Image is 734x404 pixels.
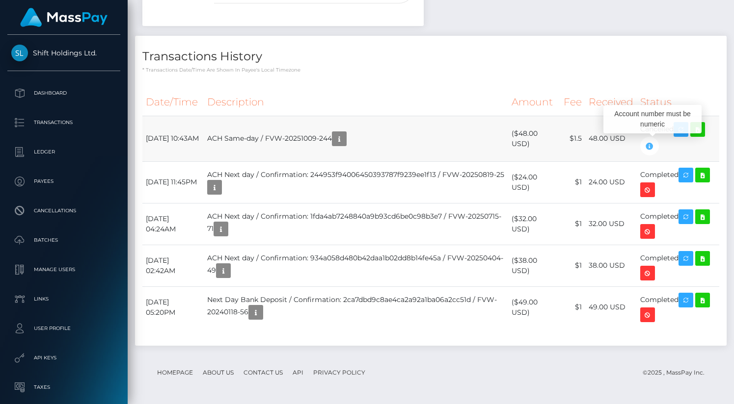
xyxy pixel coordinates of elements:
td: 32.00 USD [585,203,637,245]
td: ACH Next day / Confirmation: 1fda4ab7248840a9b93cd6be0c98b3e7 / FVW-20250715-71 [204,203,508,245]
td: ACH Same-day / FVW-20251009-244 [204,116,508,161]
td: $1 [560,286,585,328]
div: © 2025 , MassPay Inc. [643,367,712,378]
p: Transactions [11,115,116,130]
th: Fee [560,89,585,116]
p: Links [11,292,116,306]
td: 24.00 USD [585,161,637,203]
a: Dashboard [7,81,120,105]
p: Manage Users [11,262,116,277]
a: Cancellations [7,199,120,223]
h4: Transactions History [142,48,719,65]
a: Taxes [7,375,120,400]
td: $1 [560,161,585,203]
a: API [289,365,307,380]
a: Transactions [7,110,120,135]
a: Privacy Policy [309,365,369,380]
td: ($48.00 USD) [508,116,560,161]
a: Ledger [7,140,120,164]
td: ACH Next day / Confirmation: 934a058d480b42daa1b02dd8b14fe45a / FVW-20250404-49 [204,245,508,286]
td: Cancelled [637,116,719,161]
td: ($32.00 USD) [508,203,560,245]
p: Cancellations [11,203,116,218]
p: API Keys [11,351,116,365]
p: * Transactions date/time are shown in payee's local timezone [142,66,719,74]
a: User Profile [7,316,120,341]
td: ($24.00 USD) [508,161,560,203]
img: Shift Holdings Ltd. [11,45,28,61]
th: Received [585,89,637,116]
p: Taxes [11,380,116,395]
a: About Us [199,365,238,380]
td: 48.00 USD [585,116,637,161]
td: $1.5 [560,116,585,161]
a: Manage Users [7,257,120,282]
th: Amount [508,89,560,116]
a: API Keys [7,346,120,370]
td: ($49.00 USD) [508,286,560,328]
td: 38.00 USD [585,245,637,286]
td: ACH Next day / Confirmation: 244953f94006450393787f9239ee1f13 / FVW-20250819-25 [204,161,508,203]
td: [DATE] 04:24AM [142,203,204,245]
p: Dashboard [11,86,116,101]
p: Payees [11,174,116,189]
p: Batches [11,233,116,248]
td: Completed [637,161,719,203]
a: Homepage [153,365,197,380]
td: 49.00 USD [585,286,637,328]
td: [DATE] 02:42AM [142,245,204,286]
span: Shift Holdings Ltd. [7,49,120,57]
div: Account number must be numeric [603,105,702,133]
td: Completed [637,245,719,286]
th: Status [637,89,719,116]
td: [DATE] 10:43AM [142,116,204,161]
a: Contact Us [240,365,287,380]
a: Payees [7,169,120,194]
p: User Profile [11,321,116,336]
td: $1 [560,203,585,245]
th: Description [204,89,508,116]
td: Completed [637,286,719,328]
a: Links [7,287,120,311]
td: $1 [560,245,585,286]
img: MassPay Logo [20,8,108,27]
th: Date/Time [142,89,204,116]
td: [DATE] 05:20PM [142,286,204,328]
td: [DATE] 11:45PM [142,161,204,203]
p: Ledger [11,145,116,159]
a: Batches [7,228,120,252]
td: ($38.00 USD) [508,245,560,286]
td: Completed [637,203,719,245]
td: Next Day Bank Deposit / Confirmation: 2ca7dbd9c8ae4ca2a92a1ba06a2cc51d / FVW-20240118-56 [204,286,508,328]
